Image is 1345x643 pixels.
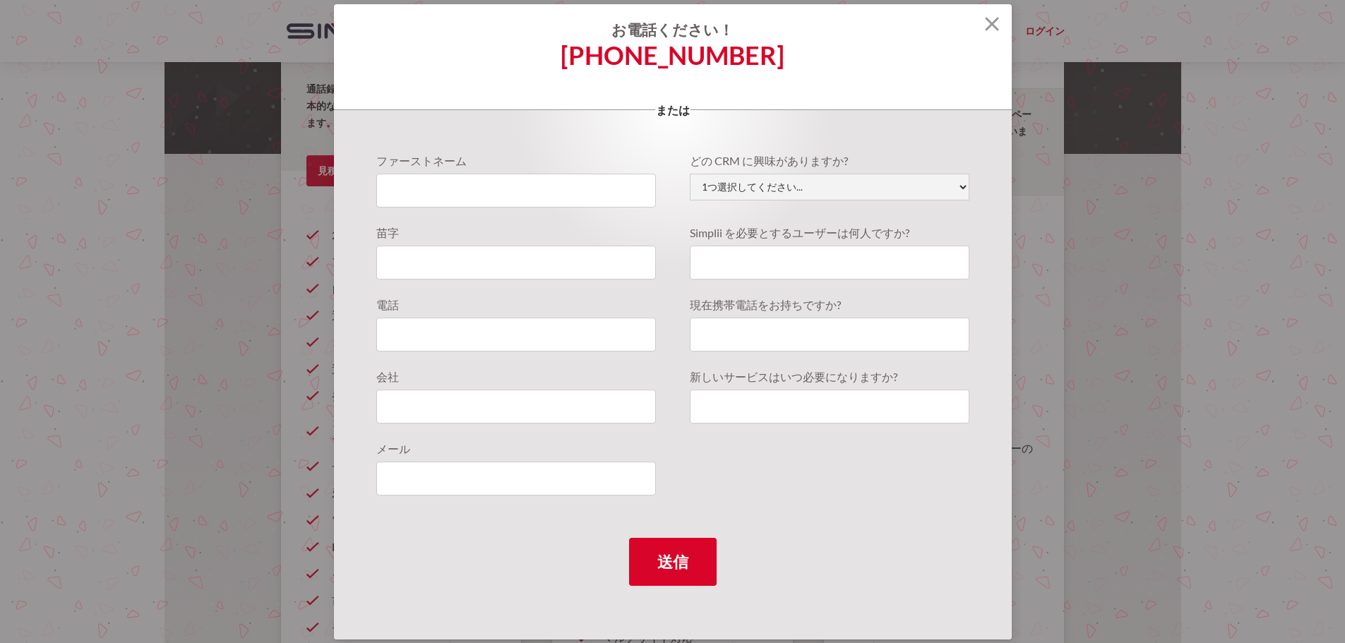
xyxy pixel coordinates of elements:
font: ファーストネーム [376,154,467,167]
form: 見積もり依頼 [376,152,969,586]
a: [PHONE_NUMBER] [561,47,784,64]
font: どの CRM に興味がありますか? [690,154,848,167]
font: お電話ください！ [611,20,734,38]
font: 苗字 [376,226,399,239]
font: または [656,103,690,116]
font: [PHONE_NUMBER] [561,40,784,71]
font: 新しいサービスはいつ必要になりますか? [690,370,897,383]
font: 現在携帯電話をお持ちですか? [690,298,841,311]
font: メール [376,442,410,455]
input: 送信 [629,538,717,586]
font: 電話 [376,298,399,311]
font: 会社 [376,370,399,383]
font: Simplii を必要とするユーザーは何人ですか? [690,226,909,239]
